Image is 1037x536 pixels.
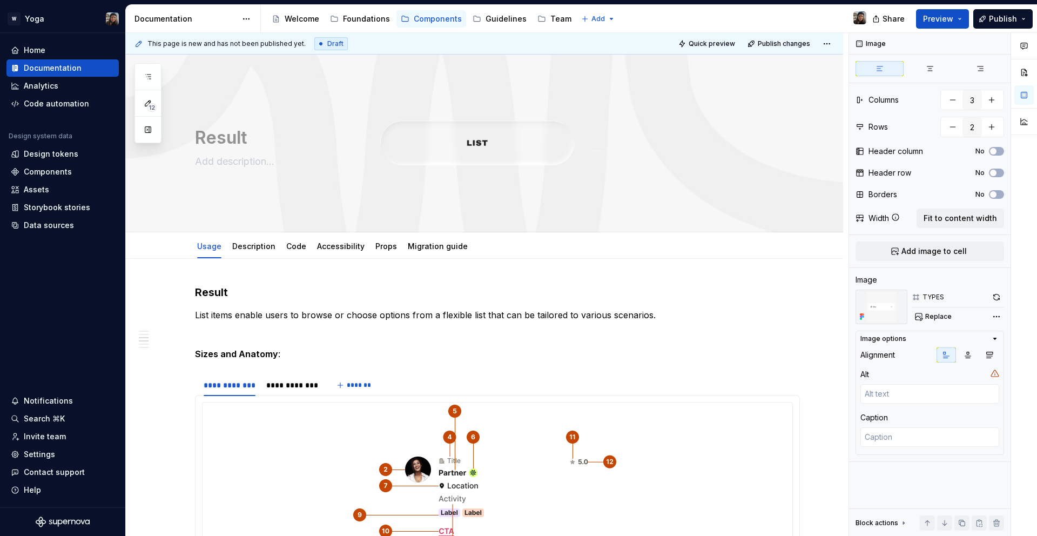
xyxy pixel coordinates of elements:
p: : [195,347,800,360]
span: Quick preview [689,39,735,48]
div: Assets [24,184,49,195]
a: Migration guide [408,242,468,251]
div: Home [24,45,45,56]
span: Add image to cell [901,246,967,257]
button: Help [6,481,119,499]
div: Block actions [856,519,898,527]
span: Fit to content width [924,213,997,224]
span: Publish [989,14,1017,24]
img: 05eb7ee9-ce96-44f1-b786-71853f0853ad.png [856,290,907,324]
label: No [975,147,985,156]
button: Publish changes [744,36,815,51]
div: Storybook stories [24,202,90,213]
div: Welcome [285,14,319,24]
div: Code automation [24,98,89,109]
div: Yoga [25,14,44,24]
div: Design tokens [24,149,78,159]
div: Header column [868,146,923,157]
div: Width [868,213,889,224]
span: Draft [327,39,344,48]
button: Search ⌘K [6,410,119,427]
button: Add image to cell [856,242,1004,261]
div: Accessibility [313,234,369,257]
div: Components [24,166,72,177]
div: Page tree [267,8,576,30]
div: W [8,12,21,25]
a: Design tokens [6,145,119,163]
div: Help [24,485,41,495]
div: Documentation [134,14,237,24]
a: Code [286,242,306,251]
img: Larissa Matos [106,12,119,25]
div: Caption [860,412,888,423]
a: Storybook stories [6,199,119,216]
div: Analytics [24,81,58,91]
div: Invite team [24,431,66,442]
button: WYogaLarissa Matos [2,7,123,30]
strong: Sizes and Anatomy [195,349,278,359]
span: Replace [925,312,952,321]
a: Data sources [6,217,119,234]
a: Components [396,10,466,28]
span: Preview [923,14,953,24]
a: Welcome [267,10,324,28]
a: Home [6,42,119,59]
a: Foundations [326,10,394,28]
div: Props [371,234,401,257]
a: Documentation [6,59,119,77]
div: Description [228,234,280,257]
a: Usage [197,242,221,251]
div: Contact support [24,467,85,478]
div: Image options [860,334,906,343]
div: Documentation [24,63,82,73]
div: Settings [24,449,55,460]
span: This page is new and has not been published yet. [147,39,306,48]
button: Contact support [6,464,119,481]
div: Columns [868,95,899,105]
a: Invite team [6,428,119,445]
a: Team [533,10,576,28]
div: Notifications [24,396,73,406]
button: Replace [912,309,957,324]
div: Image [856,274,877,285]
div: Team [550,14,571,24]
button: Publish [973,9,1033,29]
button: Share [867,9,912,29]
a: Accessibility [317,242,365,251]
svg: Supernova Logo [36,517,90,527]
button: Notifications [6,392,119,410]
div: Search ⌘K [24,413,65,424]
button: Fit to content width [917,209,1004,228]
div: Migration guide [403,234,472,257]
div: Alignment [860,350,895,360]
a: Guidelines [468,10,531,28]
a: Code automation [6,95,119,112]
span: Add [591,15,605,23]
div: TYPES [922,293,944,301]
button: Preview [916,9,969,29]
a: Settings [6,446,119,463]
div: Alt [860,369,869,380]
textarea: Result [193,125,798,151]
div: Usage [193,234,226,257]
div: Rows [868,122,888,132]
button: Add [578,11,618,26]
div: Components [414,14,462,24]
div: Guidelines [486,14,527,24]
img: Larissa Matos [853,11,866,24]
div: Data sources [24,220,74,231]
label: No [975,169,985,177]
a: Assets [6,181,119,198]
span: Share [883,14,905,24]
button: Image options [860,334,999,343]
div: Block actions [856,515,908,531]
button: Quick preview [675,36,740,51]
p: List items enable users to browse or choose options from a flexible list that can be tailored to ... [195,309,800,321]
h3: Result [195,285,800,300]
span: Publish changes [758,39,810,48]
div: Design system data [9,132,72,140]
a: Description [232,242,275,251]
div: Code [282,234,311,257]
div: Foundations [343,14,390,24]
